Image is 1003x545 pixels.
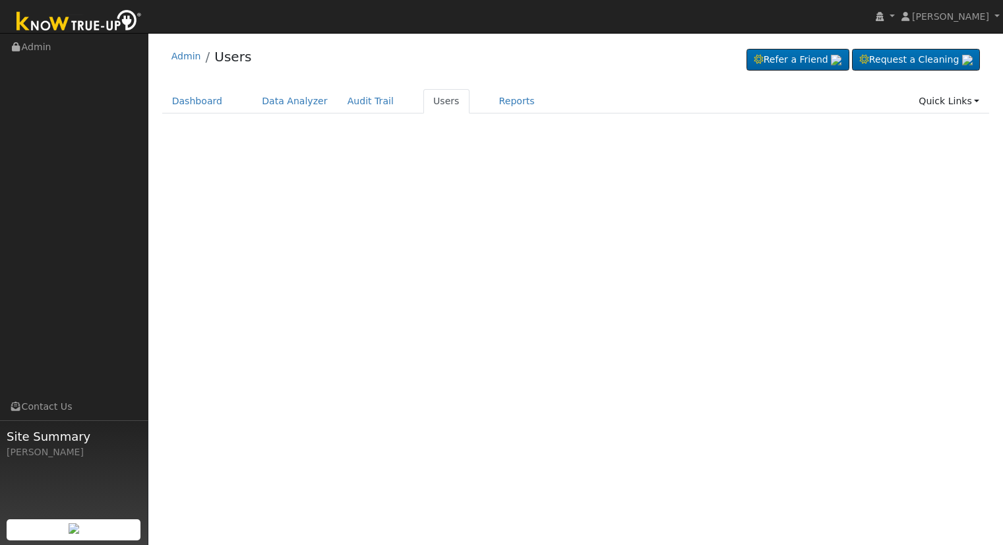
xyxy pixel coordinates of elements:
a: Audit Trail [338,89,404,113]
img: retrieve [69,523,79,534]
img: retrieve [831,55,841,65]
img: retrieve [962,55,973,65]
a: Data Analyzer [252,89,338,113]
a: Users [423,89,470,113]
a: Dashboard [162,89,233,113]
a: Admin [171,51,201,61]
a: Reports [489,89,545,113]
a: Quick Links [909,89,989,113]
img: Know True-Up [10,7,148,37]
span: [PERSON_NAME] [912,11,989,22]
a: Request a Cleaning [852,49,980,71]
span: Site Summary [7,428,141,445]
a: Refer a Friend [746,49,849,71]
div: [PERSON_NAME] [7,445,141,459]
a: Users [214,49,251,65]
